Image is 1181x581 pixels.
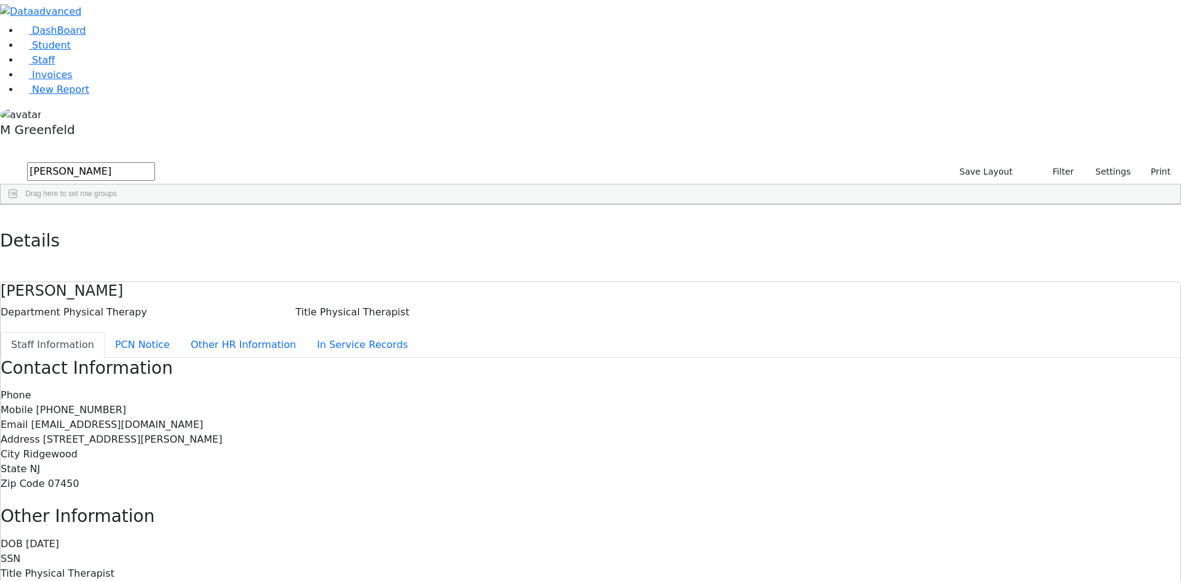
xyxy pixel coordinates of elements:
label: SSN [1,551,20,566]
button: Save Layout [954,162,1018,181]
input: Search [27,162,155,181]
label: Department [1,305,60,320]
button: Filter [1036,162,1080,181]
label: Mobile [1,403,33,417]
label: City [1,447,20,462]
label: Title [1,566,22,581]
button: Print [1136,162,1176,181]
h3: Contact Information [1,358,1180,379]
button: Settings [1080,162,1136,181]
a: New Report [20,84,89,95]
button: Staff Information [1,332,105,358]
span: 07450 [48,478,79,489]
span: [PHONE_NUMBER] [36,404,127,416]
span: DashBoard [32,25,86,36]
span: Staff [32,54,55,66]
span: Physical Therapy [63,306,147,318]
span: Invoices [32,69,73,81]
span: [STREET_ADDRESS][PERSON_NAME] [43,433,223,445]
button: In Service Records [306,332,418,358]
h3: Other Information [1,506,1180,527]
label: Address [1,432,40,447]
span: NJ [30,463,40,475]
label: Email [1,417,28,432]
a: Invoices [20,69,73,81]
label: DOB [1,537,23,551]
label: State [1,462,26,476]
a: Staff [20,54,55,66]
label: Zip Code [1,476,45,491]
span: [EMAIL_ADDRESS][DOMAIN_NAME] [31,419,203,430]
button: PCN Notice [105,332,180,358]
a: Student [20,39,71,51]
a: DashBoard [20,25,86,36]
label: Phone [1,388,31,403]
span: Drag here to set row groups [25,189,117,198]
span: Physical Therapist [25,567,114,579]
span: Ridgewood [23,448,78,460]
h4: [PERSON_NAME] [1,282,1180,300]
span: New Report [32,84,89,95]
span: Physical Therapist [320,306,410,318]
span: Student [32,39,71,51]
button: Other HR Information [180,332,306,358]
label: Title [296,305,317,320]
span: [DATE] [26,538,59,550]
